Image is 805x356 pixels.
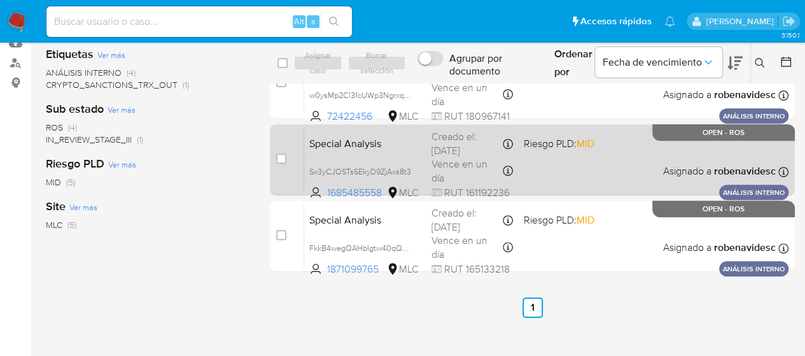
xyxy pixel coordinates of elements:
[782,15,795,28] a: Salir
[46,13,352,30] input: Buscar usuario o caso...
[311,15,315,27] span: s
[321,13,347,31] button: search-icon
[580,15,652,28] span: Accesos rápidos
[294,15,304,27] span: Alt
[664,16,675,27] a: Notificaciones
[706,15,778,27] p: rociodaniela.benavidescatalan@mercadolibre.cl
[781,30,799,40] span: 3.150.1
